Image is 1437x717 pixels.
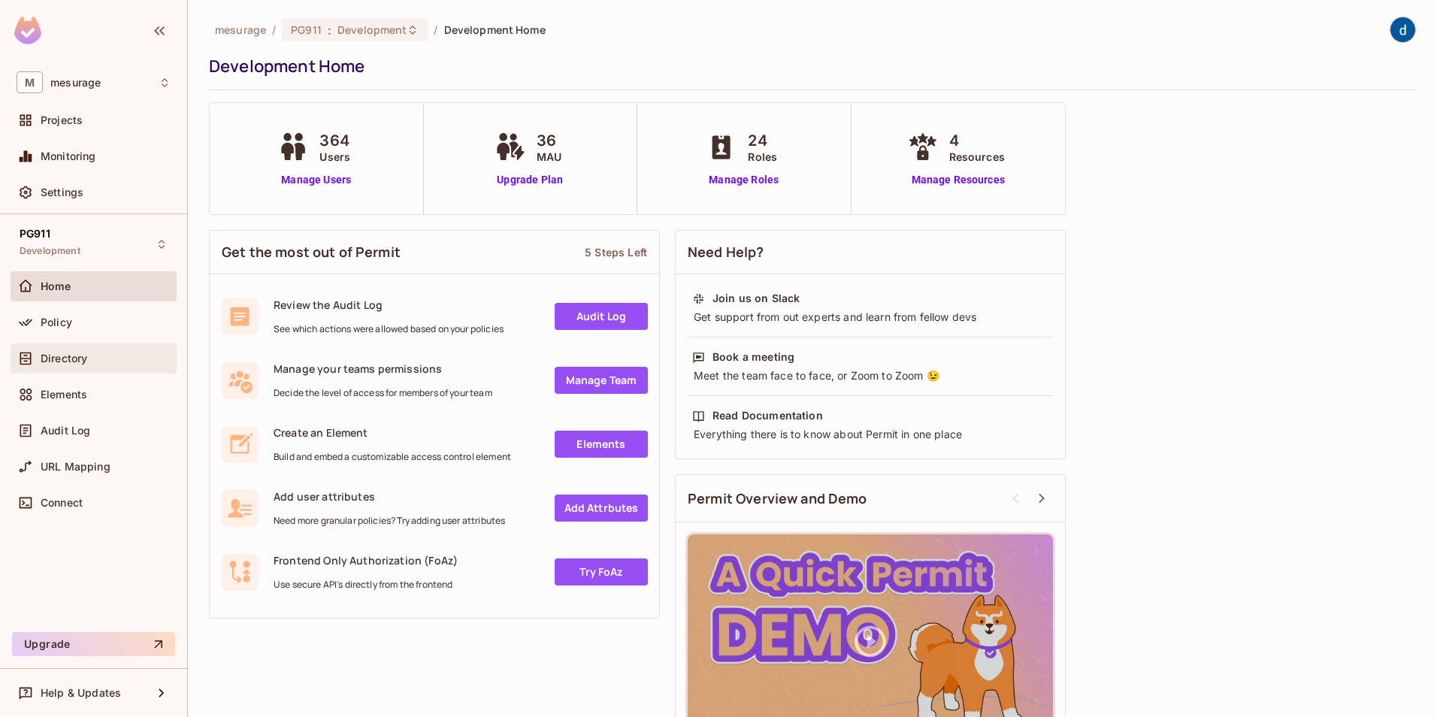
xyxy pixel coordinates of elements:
[222,243,401,262] span: Get the most out of Permit
[712,408,823,423] div: Read Documentation
[949,149,1005,165] span: Resources
[585,245,647,259] div: 5 Steps Left
[41,687,121,699] span: Help & Updates
[949,129,1005,152] span: 4
[274,387,492,399] span: Decide the level of access for members of your team
[41,389,87,401] span: Elements
[555,431,648,458] a: Elements
[444,23,546,37] span: Development Home
[319,149,350,165] span: Users
[41,425,90,437] span: Audit Log
[274,425,511,440] span: Create an Element
[274,451,511,463] span: Build and embed a customizable access control element
[688,489,867,508] span: Permit Overview and Demo
[688,243,764,262] span: Need Help?
[337,23,407,37] span: Development
[555,558,648,585] a: Try FoAz
[703,172,785,188] a: Manage Roles
[748,149,777,165] span: Roles
[274,172,358,188] a: Manage Users
[41,352,87,365] span: Directory
[748,129,777,152] span: 24
[274,323,504,335] span: See which actions were allowed based on your policies
[12,632,175,656] button: Upgrade
[904,172,1012,188] a: Manage Resources
[492,172,569,188] a: Upgrade Plan
[274,489,505,504] span: Add user attributes
[50,77,101,89] span: Workspace: mesurage
[14,17,41,44] img: SReyMgAAAABJRU5ErkJggg==
[712,291,800,306] div: Join us on Slack
[712,349,794,365] div: Book a meeting
[555,495,648,522] a: Add Attrbutes
[41,280,71,292] span: Home
[41,186,83,198] span: Settings
[17,71,43,93] span: M
[692,310,1048,325] div: Get support from out experts and learn from fellow devs
[41,114,83,126] span: Projects
[537,149,561,165] span: MAU
[20,228,50,240] span: PG911
[41,316,72,328] span: Policy
[537,129,561,152] span: 36
[272,23,276,37] li: /
[327,24,332,36] span: :
[274,515,505,527] span: Need more granular policies? Try adding user attributes
[41,150,96,162] span: Monitoring
[215,23,266,37] span: the active workspace
[20,245,80,257] span: Development
[319,129,350,152] span: 364
[41,461,110,473] span: URL Mapping
[274,298,504,312] span: Review the Audit Log
[274,362,492,376] span: Manage your teams permissions
[291,23,322,37] span: PG911
[274,579,458,591] span: Use secure API's directly from the frontend
[555,367,648,394] a: Manage Team
[1390,17,1415,42] img: dev 911gcl
[555,303,648,330] a: Audit Log
[692,427,1048,442] div: Everything there is to know about Permit in one place
[41,497,83,509] span: Connect
[434,23,437,37] li: /
[692,368,1048,383] div: Meet the team face to face, or Zoom to Zoom 😉
[274,553,458,567] span: Frontend Only Authorization (FoAz)
[209,55,1408,77] div: Development Home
